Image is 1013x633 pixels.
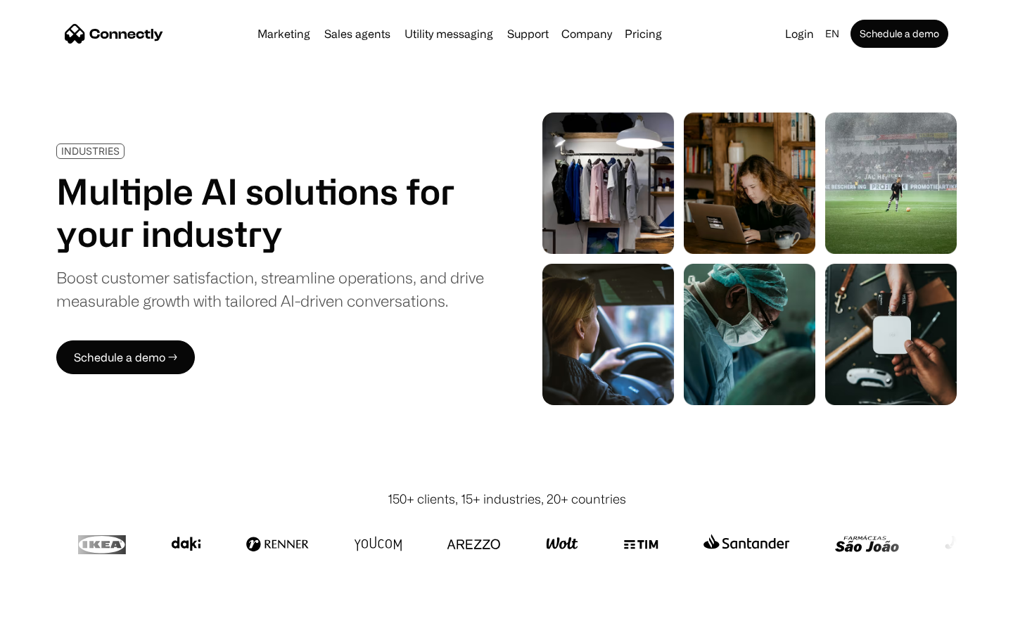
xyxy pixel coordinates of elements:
a: Sales agents [319,28,396,39]
div: Boost customer satisfaction, streamline operations, and drive measurable growth with tailored AI-... [56,266,484,312]
h1: Multiple AI solutions for your industry [56,170,484,255]
a: Schedule a demo [850,20,948,48]
div: en [820,24,848,44]
div: 150+ clients, 15+ industries, 20+ countries [388,490,626,509]
a: Schedule a demo → [56,340,195,374]
aside: Language selected: English [14,607,84,628]
a: Utility messaging [399,28,499,39]
div: INDUSTRIES [61,146,120,156]
a: Pricing [619,28,668,39]
a: home [65,23,163,44]
a: Marketing [252,28,316,39]
div: Company [561,24,612,44]
div: Company [557,24,616,44]
a: Support [502,28,554,39]
div: en [825,24,839,44]
a: Login [779,24,820,44]
ul: Language list [28,608,84,628]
